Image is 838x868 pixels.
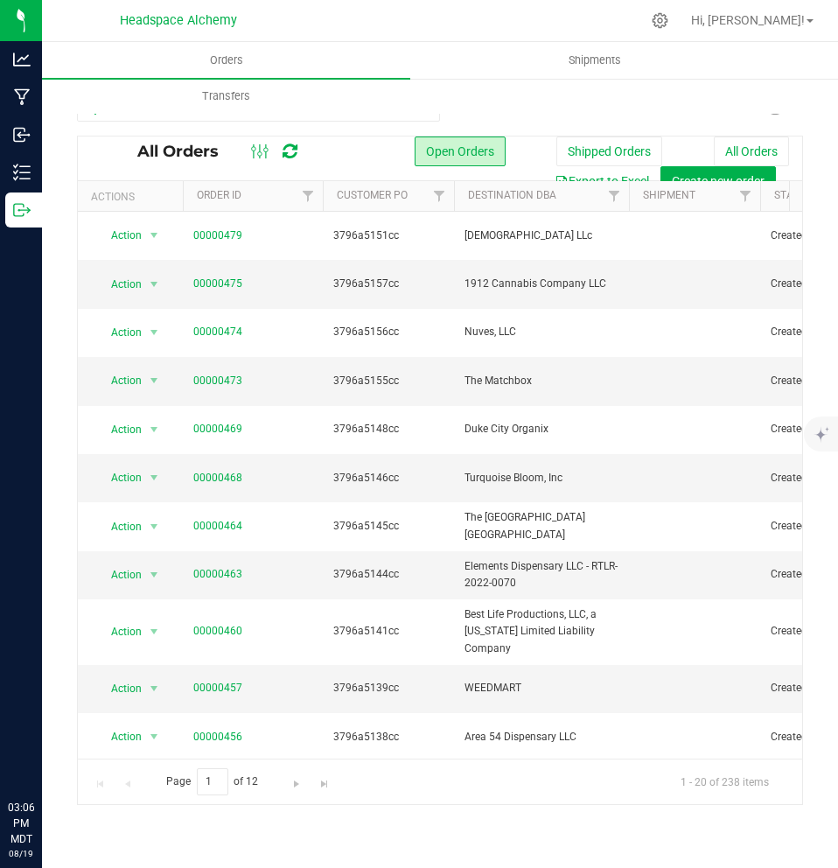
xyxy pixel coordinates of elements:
span: Action [95,563,143,587]
span: Hi, [PERSON_NAME]! [691,13,805,27]
span: 3796a5151cc [333,227,443,244]
span: Shipments [545,52,645,68]
span: select [143,320,165,345]
span: select [143,619,165,644]
a: 00000460 [193,623,242,640]
inline-svg: Manufacturing [13,88,31,106]
span: Elements Dispensary LLC - RTLR-2022-0070 [464,558,618,591]
p: 08/19 [8,847,34,860]
span: 3796a5144cc [333,566,443,583]
span: select [143,417,165,442]
span: Area 54 Dispensary LLC [464,729,618,745]
span: 3796a5138cc [333,729,443,745]
span: The Matchbox [464,373,618,389]
a: 00000474 [193,324,242,340]
span: The [GEOGRAPHIC_DATA] [GEOGRAPHIC_DATA] [464,509,618,542]
span: 1912 Cannabis Company LLC [464,276,618,292]
div: Actions [91,191,176,203]
a: Status [774,189,812,201]
span: Orders [186,52,267,68]
a: 00000469 [193,421,242,437]
span: Best Life Productions, LLC, a [US_STATE] Limited Liability Company [464,606,618,657]
span: Action [95,465,143,490]
span: select [143,563,165,587]
a: Filter [731,181,760,211]
span: 3796a5157cc [333,276,443,292]
a: Transfers [42,78,410,115]
div: Manage settings [649,12,671,29]
span: select [143,465,165,490]
inline-svg: Analytics [13,51,31,68]
a: Go to the next page [284,768,310,792]
span: 3796a5141cc [333,623,443,640]
span: Duke City Organix [464,421,618,437]
span: 3796a5155cc [333,373,443,389]
span: Action [95,417,143,442]
a: 00000463 [193,566,242,583]
button: All Orders [714,136,789,166]
span: Page of 12 [151,768,273,795]
span: Action [95,514,143,539]
a: Filter [425,181,454,211]
span: select [143,368,165,393]
a: 00000479 [193,227,242,244]
a: 00000457 [193,680,242,696]
span: select [143,223,165,248]
input: 1 [197,768,228,795]
a: 00000473 [193,373,242,389]
a: Shipment [643,189,695,201]
button: Create new order [660,166,776,196]
a: Orders [42,42,410,79]
span: Transfers [178,88,274,104]
a: Order ID [197,189,241,201]
span: WEEDMART [464,680,618,696]
span: select [143,514,165,539]
span: Action [95,272,143,297]
span: 3796a5139cc [333,680,443,696]
a: 00000464 [193,518,242,535]
span: select [143,724,165,749]
button: Export to Excel [543,166,660,196]
a: Shipments [410,42,779,79]
span: Action [95,676,143,701]
span: Action [95,320,143,345]
span: Action [95,368,143,393]
a: Filter [294,181,323,211]
a: 00000456 [193,729,242,745]
span: Create new order [672,174,765,188]
span: select [143,676,165,701]
a: Destination DBA [468,189,556,201]
span: Action [95,724,143,749]
span: All Orders [137,142,236,161]
span: Nuves, LLC [464,324,618,340]
span: [DEMOGRAPHIC_DATA] LLc [464,227,618,244]
inline-svg: Inventory [13,164,31,181]
span: 3796a5156cc [333,324,443,340]
span: 3796a5145cc [333,518,443,535]
span: Action [95,619,143,644]
span: 1 - 20 of 238 items [667,768,783,794]
span: select [143,272,165,297]
button: Open Orders [415,136,506,166]
button: Shipped Orders [556,136,662,166]
inline-svg: Outbound [13,201,31,219]
inline-svg: Inbound [13,126,31,143]
span: Headspace Alchemy [120,13,237,28]
span: Turquoise Bloom, Inc [464,470,618,486]
span: 3796a5146cc [333,470,443,486]
a: Filter [600,181,629,211]
span: Action [95,223,143,248]
a: Customer PO [337,189,408,201]
p: 03:06 PM MDT [8,800,34,847]
iframe: Resource center [17,728,70,780]
span: 3796a5148cc [333,421,443,437]
a: 00000468 [193,470,242,486]
a: Go to the last page [311,768,337,792]
a: 00000475 [193,276,242,292]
